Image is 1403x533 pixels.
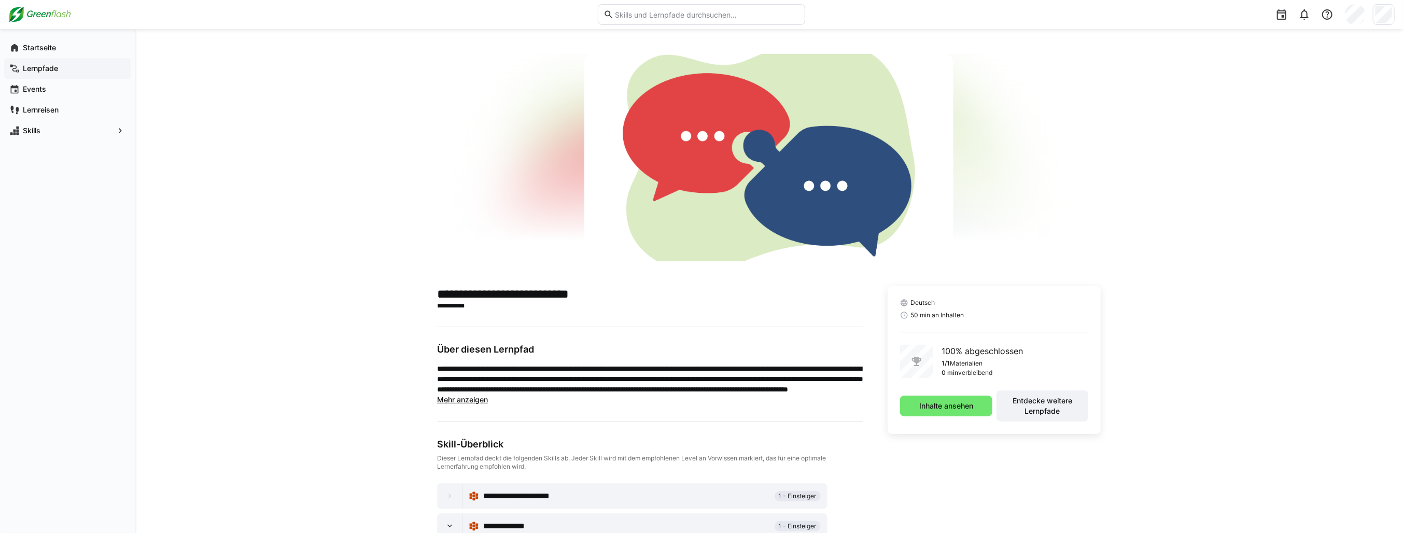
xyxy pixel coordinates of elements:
p: verbleibend [958,369,992,377]
span: 1 - Einsteiger [779,522,817,530]
div: Dieser Lernpfad deckt die folgenden Skills ab. Jeder Skill wird mit dem empfohlenen Level an Vorw... [437,454,863,471]
span: Deutsch [910,299,935,307]
button: Inhalte ansehen [900,396,992,416]
button: Entdecke weitere Lernpfade [997,390,1088,422]
p: 0 min [942,369,958,377]
p: 100% abgeschlossen [942,345,1023,357]
div: Skill-Überblick [437,439,863,450]
span: Inhalte ansehen [918,401,975,411]
span: 50 min an Inhalten [910,311,964,319]
span: 1 - Einsteiger [779,492,817,500]
p: Materialien [950,359,983,368]
span: Mehr anzeigen [437,395,488,404]
p: 1/1 [942,359,950,368]
span: Entdecke weitere Lernpfade [1002,396,1083,416]
input: Skills und Lernpfade durchsuchen… [614,10,799,19]
h3: Über diesen Lernpfad [437,344,863,355]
